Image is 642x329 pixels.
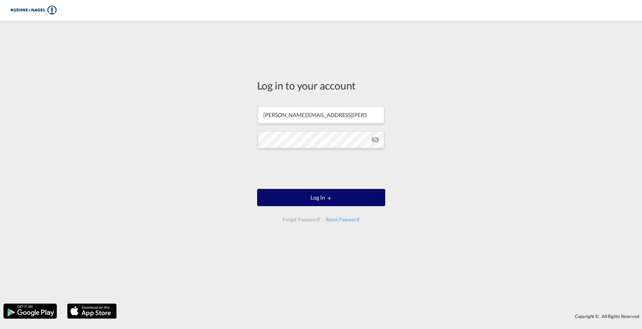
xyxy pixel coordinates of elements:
div: Log in to your account [257,78,385,93]
div: Reset Password [323,213,362,226]
img: google.png [3,303,57,319]
md-icon: icon-eye-off [371,136,379,144]
div: Copyright © . All Rights Reserved [120,310,642,322]
img: 36441310f41511efafde313da40ec4a4.png [10,3,57,18]
button: LOGIN [257,189,385,206]
img: apple.png [66,303,117,319]
div: Forgot Password? [280,213,323,226]
input: Enter email/phone number [258,106,384,124]
iframe: reCAPTCHA [269,155,373,182]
